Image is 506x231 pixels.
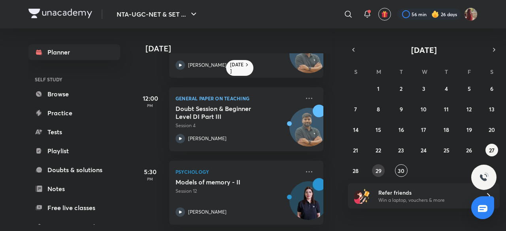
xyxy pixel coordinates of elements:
p: [PERSON_NAME] [188,135,227,142]
h5: 5:30 [134,167,166,177]
p: [PERSON_NAME] [188,62,227,69]
abbr: September 8, 2025 [377,105,380,113]
abbr: September 4, 2025 [445,85,448,92]
button: September 19, 2025 [463,123,476,136]
button: September 4, 2025 [440,82,453,95]
abbr: September 19, 2025 [466,126,472,133]
img: avatar [381,11,388,18]
a: Planner [28,44,120,60]
abbr: September 14, 2025 [353,126,359,133]
abbr: September 29, 2025 [376,167,381,175]
button: September 6, 2025 [485,82,498,95]
img: Company Logo [28,9,92,18]
h5: Models of memory - II [176,178,274,186]
button: September 29, 2025 [372,164,385,177]
abbr: September 22, 2025 [376,146,381,154]
abbr: September 26, 2025 [466,146,472,154]
button: September 25, 2025 [440,144,453,156]
button: September 5, 2025 [463,82,476,95]
abbr: September 27, 2025 [489,146,495,154]
abbr: September 15, 2025 [376,126,381,133]
abbr: September 25, 2025 [444,146,449,154]
img: ttu [479,173,489,182]
button: September 14, 2025 [349,123,362,136]
button: September 8, 2025 [372,103,385,115]
button: September 13, 2025 [485,103,498,115]
abbr: September 2, 2025 [400,85,402,92]
a: Company Logo [28,9,92,20]
abbr: September 17, 2025 [421,126,426,133]
abbr: September 12, 2025 [466,105,472,113]
button: September 23, 2025 [395,144,408,156]
img: referral [354,188,370,204]
button: September 20, 2025 [485,123,498,136]
h5: 12:00 [134,94,166,103]
h6: [DATE] [230,62,244,74]
button: September 28, 2025 [349,164,362,177]
abbr: Wednesday [422,68,427,75]
h4: [DATE] [145,44,331,53]
img: Srishti Sharma [464,8,478,21]
button: September 3, 2025 [417,82,430,95]
span: [DATE] [411,45,437,55]
abbr: Friday [468,68,471,75]
abbr: September 5, 2025 [468,85,471,92]
abbr: Sunday [354,68,357,75]
button: September 24, 2025 [417,144,430,156]
button: September 21, 2025 [349,144,362,156]
img: Avatar [290,39,328,77]
button: September 9, 2025 [395,103,408,115]
h6: Refer friends [378,188,476,197]
button: September 7, 2025 [349,103,362,115]
abbr: September 3, 2025 [422,85,425,92]
a: Tests [28,124,120,140]
abbr: September 13, 2025 [489,105,495,113]
abbr: September 20, 2025 [489,126,495,133]
button: September 22, 2025 [372,144,385,156]
button: September 2, 2025 [395,82,408,95]
p: [PERSON_NAME] [188,208,227,216]
a: Doubts & solutions [28,162,120,178]
abbr: September 21, 2025 [353,146,358,154]
a: Notes [28,181,120,197]
a: Free live classes [28,200,120,216]
p: PM [134,177,166,181]
p: Psychology [176,167,300,177]
button: avatar [378,8,391,21]
button: September 26, 2025 [463,144,476,156]
abbr: September 10, 2025 [421,105,427,113]
img: Avatar [290,186,328,223]
button: September 11, 2025 [440,103,453,115]
abbr: September 7, 2025 [354,105,357,113]
p: Win a laptop, vouchers & more [378,197,476,204]
button: September 27, 2025 [485,144,498,156]
button: [DATE] [359,44,489,55]
abbr: Saturday [490,68,493,75]
p: Session 4 [176,122,300,129]
a: Playlist [28,143,120,159]
abbr: September 9, 2025 [400,105,403,113]
a: Practice [28,105,120,121]
p: General Paper on Teaching [176,94,300,103]
abbr: Thursday [445,68,448,75]
img: Avatar [290,112,328,150]
abbr: September 30, 2025 [398,167,404,175]
abbr: September 24, 2025 [421,146,427,154]
button: September 30, 2025 [395,164,408,177]
abbr: September 6, 2025 [490,85,493,92]
p: PM [134,103,166,108]
abbr: September 18, 2025 [444,126,449,133]
p: Session 12 [176,188,300,195]
button: September 18, 2025 [440,123,453,136]
button: September 1, 2025 [372,82,385,95]
h5: Doubt Session & Beginner Level DI Part III [176,105,274,120]
a: Browse [28,86,120,102]
button: September 16, 2025 [395,123,408,136]
abbr: Tuesday [400,68,403,75]
button: September 10, 2025 [417,103,430,115]
abbr: September 16, 2025 [398,126,404,133]
button: NTA-UGC-NET & SET ... [112,6,203,22]
abbr: September 1, 2025 [377,85,379,92]
abbr: September 11, 2025 [444,105,449,113]
abbr: September 28, 2025 [353,167,359,175]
